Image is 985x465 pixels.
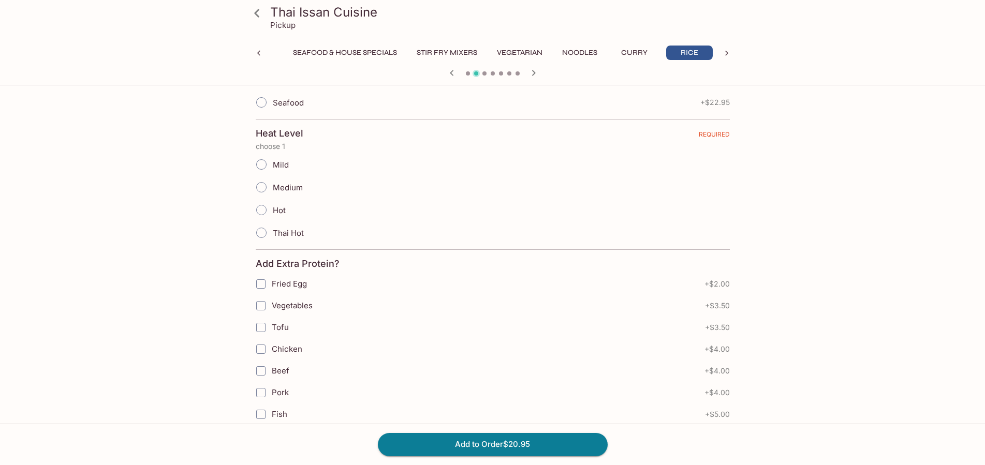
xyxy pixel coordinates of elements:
span: Hot [273,205,286,215]
span: + $4.00 [704,345,730,353]
span: + $5.00 [705,410,730,418]
span: Mild [273,160,289,170]
button: Rice [666,46,713,60]
button: Noodles [556,46,603,60]
h4: Add Extra Protein? [256,258,340,269]
span: + $3.50 [705,323,730,332]
button: Curry [611,46,658,60]
button: Add to Order$20.95 [378,433,608,456]
span: Seafood [273,98,304,108]
span: + $4.00 [704,388,730,397]
span: Chicken [272,344,302,354]
span: Medium [273,183,303,192]
span: + $4.00 [704,367,730,375]
span: Tofu [272,322,289,332]
span: + $22.95 [700,98,730,107]
button: Seafood & House Specials [287,46,403,60]
button: Vegetarian [491,46,548,60]
span: Pork [272,387,289,397]
span: Vegetables [272,301,313,310]
span: Fish [272,409,287,419]
button: Stir Fry Mixers [411,46,483,60]
h3: Thai Issan Cuisine [270,4,733,20]
h4: Heat Level [256,128,303,139]
span: + $2.00 [704,280,730,288]
span: + $3.50 [705,302,730,310]
p: choose 1 [256,142,730,151]
span: Beef [272,366,289,376]
span: Fried Egg [272,279,307,289]
span: Thai Hot [273,228,304,238]
span: REQUIRED [699,130,730,142]
p: Pickup [270,20,296,30]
